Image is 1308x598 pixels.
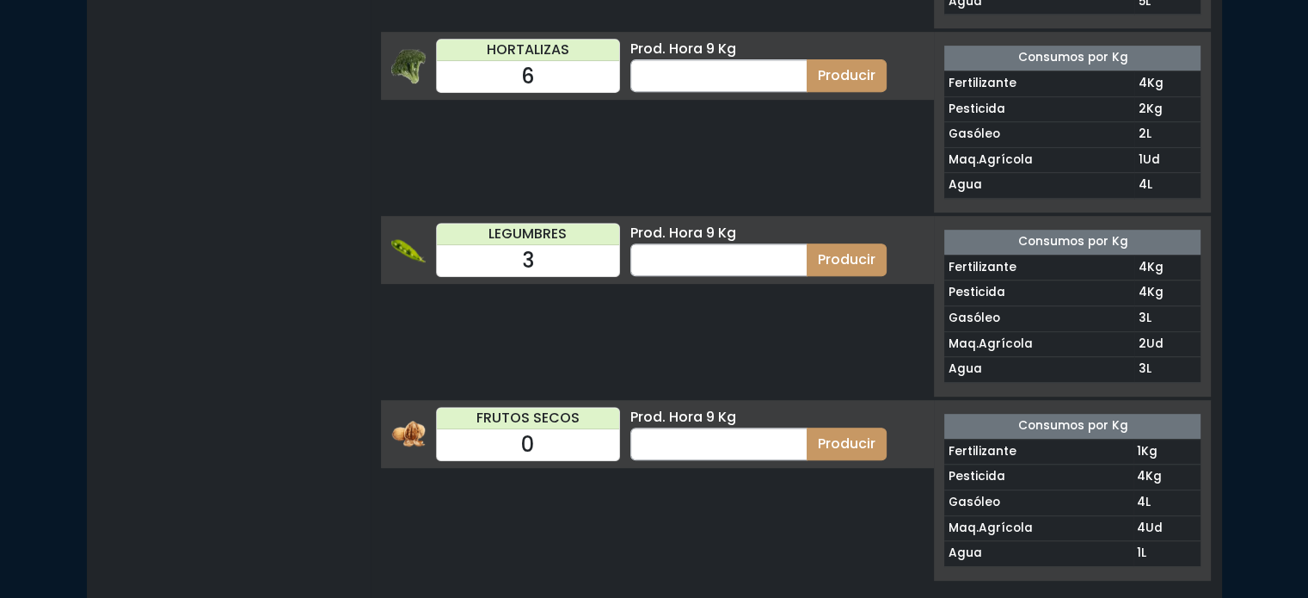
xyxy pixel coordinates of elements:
[944,281,1134,306] td: Pesticida
[391,49,426,83] img: hortalizas.png
[1134,147,1201,173] td: Ud
[437,40,620,61] div: HORTALIZAS
[630,39,887,59] div: Prod. Hora 9 Kg
[1137,494,1145,510] span: 4
[944,439,1133,465] td: Fertilizante
[1134,357,1201,383] td: L
[437,408,620,429] div: FRUTOS SECOS
[944,357,1134,383] td: Agua
[391,416,426,451] img: frutos-secos.png
[1134,71,1201,96] td: Kg
[1138,361,1145,377] span: 3
[1134,306,1201,332] td: L
[944,541,1133,567] td: Agua
[1138,336,1145,352] span: 2
[1138,151,1142,168] span: 1
[1134,122,1201,148] td: L
[437,61,620,92] div: 6
[807,244,887,276] button: Producir
[1133,465,1201,490] td: Kg
[944,173,1134,199] td: Agua
[437,429,620,460] div: 0
[1137,468,1145,484] span: 4
[1138,284,1146,300] span: 4
[1134,255,1201,281] td: Kg
[944,306,1134,332] td: Gasóleo
[944,96,1134,122] td: Pesticida
[1133,515,1201,541] td: Ud
[944,230,1201,255] td: Consumos por Kg
[630,223,887,244] div: Prod. Hora 9 Kg
[944,515,1133,541] td: Maq.Agrícola
[944,414,1201,439] td: Consumos por Kg
[1137,443,1141,459] span: 1
[944,465,1133,490] td: Pesticida
[1138,176,1146,193] span: 4
[1137,545,1141,561] span: 1
[1134,96,1201,122] td: Kg
[1138,75,1146,91] span: 4
[1137,520,1145,536] span: 4
[1138,101,1145,117] span: 2
[1138,310,1145,326] span: 3
[1134,281,1201,306] td: Kg
[1138,126,1145,142] span: 2
[807,59,887,92] button: Producir
[1134,173,1201,199] td: L
[944,122,1134,148] td: Gasóleo
[630,407,887,428] div: Prod. Hora 9 Kg
[1133,490,1201,515] td: L
[944,490,1133,515] td: Gasóleo
[1134,331,1201,357] td: Ud
[944,71,1134,96] td: Fertilizante
[1133,439,1201,465] td: Kg
[1133,541,1201,567] td: L
[944,46,1201,71] td: Consumos por Kg
[437,245,620,276] div: 3
[944,331,1134,357] td: Maq.Agrícola
[807,428,887,460] button: Producir
[1138,259,1146,275] span: 4
[437,224,620,245] div: LEGUMBRES
[944,147,1134,173] td: Maq.Agrícola
[944,255,1134,281] td: Fertilizante
[391,233,426,268] img: legumbres.png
